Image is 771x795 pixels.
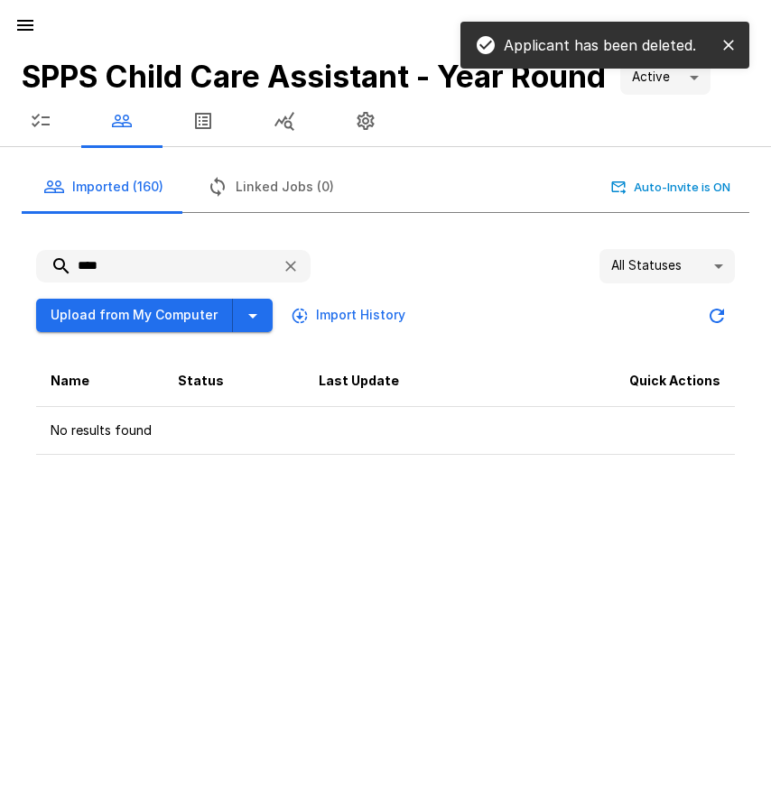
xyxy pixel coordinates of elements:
th: Last Update [304,356,509,407]
button: Import History [287,299,413,332]
div: Active [620,60,711,95]
button: Auto-Invite is ON [608,173,735,201]
button: Upload from My Computer [36,299,233,332]
button: Imported (160) [22,162,185,212]
b: SPPS Child Care Assistant - Year Round [22,58,606,95]
th: Quick Actions [509,356,735,407]
div: All Statuses [599,249,735,283]
td: No results found [36,406,735,454]
th: Status [163,356,304,407]
button: close [715,32,742,59]
button: Linked Jobs (0) [185,162,356,212]
p: Applicant has been deleted. [504,34,696,56]
th: Name [36,356,163,407]
button: Updated Today - 9:14 AM [699,298,735,334]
